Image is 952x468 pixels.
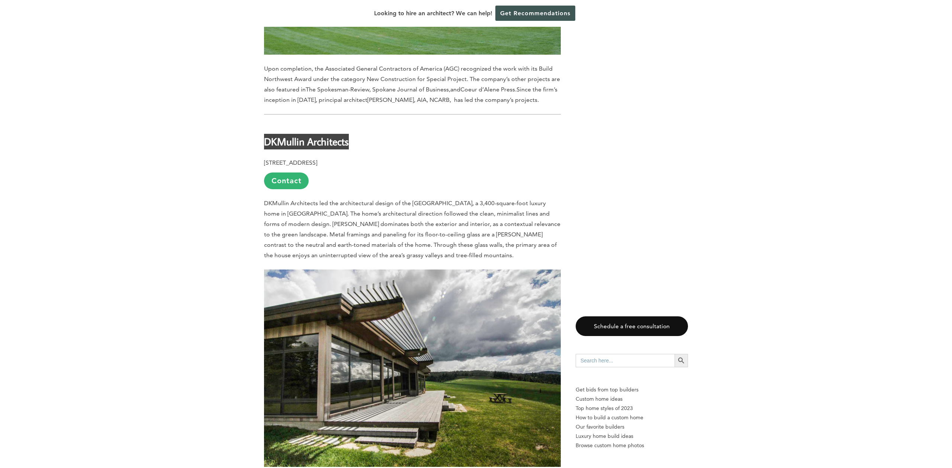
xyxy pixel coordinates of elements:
span: [PERSON_NAME], AIA, NCARB, has led the company’s projects. [367,96,539,103]
input: Search here... [576,354,675,367]
a: Our favorite builders [576,422,688,432]
iframe: Drift Widget Chat Controller [809,414,943,459]
p: Get bids from top builders [576,385,688,394]
a: Browse custom home photos [576,441,688,450]
span: Coeur d’Alene Press. [460,86,517,93]
span: DKMullin Architects led the architectural design of the [GEOGRAPHIC_DATA], a 3,400-square-foot lu... [264,200,560,259]
b: [STREET_ADDRESS] [264,159,317,166]
a: Schedule a free consultation [576,316,688,336]
span: and [450,86,460,93]
span: Upon completion, the Associated General Contractors of America (AGC) recognized the work with its... [264,65,560,93]
a: Luxury home build ideas [576,432,688,441]
a: How to build a custom home [576,413,688,422]
a: Get Recommendations [495,6,575,21]
a: Top home styles of 2023 [576,404,688,413]
a: Custom home ideas [576,394,688,404]
b: DKMullin Architects [264,135,349,148]
a: Contact [264,172,309,189]
span: The Spokesman-Review, Spokane Journal of Business, [306,86,450,93]
svg: Search [677,356,685,365]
